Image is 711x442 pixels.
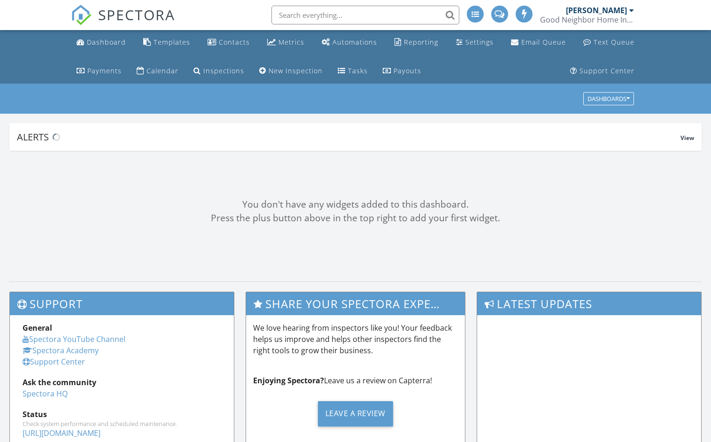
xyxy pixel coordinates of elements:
[587,96,630,102] div: Dashboards
[87,66,122,75] div: Payments
[87,38,126,47] div: Dashboard
[334,62,371,80] a: Tasks
[318,34,381,51] a: Automations (Advanced)
[23,428,100,438] a: [URL][DOMAIN_NAME]
[23,377,221,388] div: Ask the community
[332,38,377,47] div: Automations
[452,34,497,51] a: Settings
[23,388,68,399] a: Spectora HQ
[404,38,438,47] div: Reporting
[580,34,638,51] a: Text Queue
[253,375,457,386] p: Leave us a review on Capterra!
[379,62,425,80] a: Payouts
[566,6,627,15] div: [PERSON_NAME]
[17,131,680,143] div: Alerts
[190,62,248,80] a: Inspections
[391,34,442,51] a: Reporting
[98,5,175,24] span: SPECTORA
[465,38,494,47] div: Settings
[23,345,99,356] a: Spectora Academy
[23,334,125,344] a: Spectora YouTube Channel
[580,66,634,75] div: Support Center
[521,38,566,47] div: Email Queue
[263,34,308,51] a: Metrics
[139,34,194,51] a: Templates
[10,292,234,315] h3: Support
[71,5,92,25] img: The Best Home Inspection Software - Spectora
[540,15,634,24] div: Good Neighbor Home Inspections
[23,409,221,420] div: Status
[203,66,244,75] div: Inspections
[394,66,421,75] div: Payouts
[9,211,702,225] div: Press the plus button above in the top right to add your first widget.
[348,66,368,75] div: Tasks
[566,62,638,80] a: Support Center
[477,292,701,315] h3: Latest Updates
[253,394,457,434] a: Leave a Review
[255,62,326,80] a: New Inspection
[219,38,250,47] div: Contacts
[133,62,182,80] a: Calendar
[154,38,190,47] div: Templates
[583,93,634,106] button: Dashboards
[23,323,52,333] strong: General
[680,134,694,142] span: View
[253,375,324,386] strong: Enjoying Spectora?
[23,420,221,427] div: Check system performance and scheduled maintenance.
[253,322,457,356] p: We love hearing from inspectors like you! Your feedback helps us improve and helps other inspecto...
[147,66,178,75] div: Calendar
[73,34,130,51] a: Dashboard
[269,66,323,75] div: New Inspection
[71,13,175,32] a: SPECTORA
[271,6,459,24] input: Search everything...
[23,357,85,367] a: Support Center
[73,62,125,80] a: Payments
[9,198,702,211] div: You don't have any widgets added to this dashboard.
[594,38,634,47] div: Text Queue
[204,34,254,51] a: Contacts
[507,34,570,51] a: Email Queue
[318,401,393,426] div: Leave a Review
[246,292,464,315] h3: Share Your Spectora Experience
[278,38,304,47] div: Metrics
